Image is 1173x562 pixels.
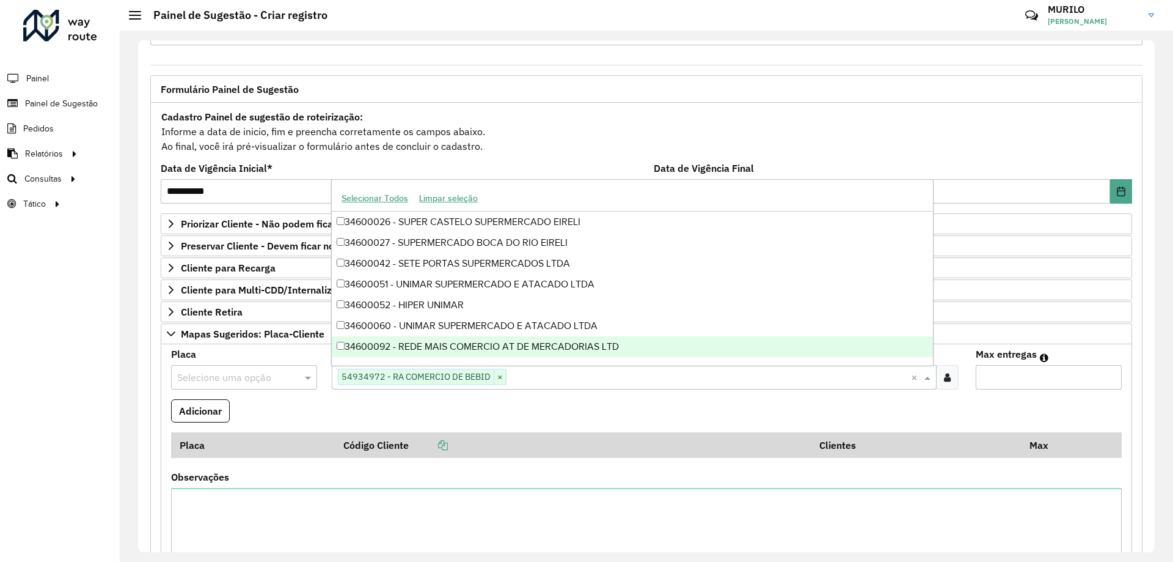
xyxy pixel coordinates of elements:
a: Cliente para Multi-CDD/Internalização [161,279,1132,300]
span: Painel de Sugestão [25,97,98,110]
span: × [494,370,506,385]
h3: MURILO [1048,4,1139,15]
label: Max entregas [976,347,1037,361]
a: Copiar [409,439,448,451]
div: 34600027 - SUPERMERCADO BOCA DO RIO EIRELI [332,232,932,253]
label: Observações [171,470,229,484]
span: Priorizar Cliente - Não podem ficar no buffer [181,219,381,229]
div: 34600092 - REDE MAIS COMERCIO AT DE MERCADORIAS LTD [332,336,932,357]
span: Cliente para Recarga [181,263,276,273]
label: Data de Vigência Inicial [161,161,272,176]
span: Clear all [911,370,921,385]
label: Data de Vigência Final [654,161,754,176]
div: 34600100 - CDP SUPERMERCADOS LTDA [332,357,932,378]
div: 34600060 - UNIMAR SUPERMERCADO E ATACADO LTDA [332,316,932,336]
button: Selecionar Todos [336,189,414,208]
span: 54934972 - RA COMERCIO DE BEBID [338,369,494,384]
em: Máximo de clientes que serão colocados na mesma rota com os clientes informados [1040,353,1048,363]
a: Mapas Sugeridos: Placa-Cliente [161,324,1132,344]
div: Informe a data de inicio, fim e preencha corretamente os campos abaixo. Ao final, você irá pré-vi... [161,109,1132,154]
div: 34600052 - HIPER UNIMAR [332,295,932,316]
a: Contato Rápido [1018,2,1045,29]
th: Clientes [811,432,1021,458]
span: Mapas Sugeridos: Placa-Cliente [181,329,324,339]
span: Formulário Painel de Sugestão [161,84,299,94]
div: 34600051 - UNIMAR SUPERMERCADO E ATACADO LTDA [332,274,932,295]
a: Cliente para Recarga [161,257,1132,278]
span: [PERSON_NAME] [1048,16,1139,27]
h2: Painel de Sugestão - Criar registro [141,9,327,22]
div: 34600042 - SETE PORTAS SUPERMERCADOS LTDA [332,253,932,274]
strong: Cadastro Painel de sugestão de roteirização: [161,111,363,123]
span: Cliente Retira [181,307,243,317]
span: Pedidos [23,122,54,135]
label: Placa [171,347,196,361]
button: Choose Date [1110,179,1132,204]
ng-dropdown-panel: Options list [331,179,933,366]
span: Consultas [24,172,62,185]
a: Priorizar Cliente - Não podem ficar no buffer [161,213,1132,234]
span: Preservar Cliente - Devem ficar no buffer, não roteirizar [181,241,429,251]
th: Max [1021,432,1070,458]
span: Tático [23,198,46,210]
th: Placa [171,432,335,458]
div: 34600026 - SUPER CASTELO SUPERMERCADO EIRELI [332,212,932,232]
a: Preservar Cliente - Devem ficar no buffer, não roteirizar [161,235,1132,256]
button: Limpar seleção [414,189,483,208]
span: Relatórios [25,147,63,160]
button: Adicionar [171,399,230,423]
a: Cliente Retira [161,301,1132,322]
span: Painel [26,72,49,85]
span: Cliente para Multi-CDD/Internalização [181,285,353,295]
th: Código Cliente [335,432,811,458]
